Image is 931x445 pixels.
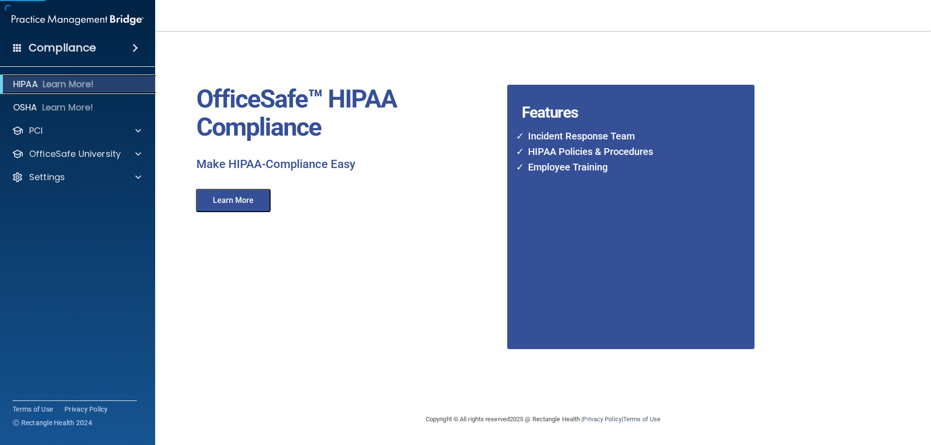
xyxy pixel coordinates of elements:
[43,78,94,90] p: Learn More!
[13,418,92,428] span: Ⓒ Rectangle Health 2024
[29,41,96,55] h4: Compliance
[64,404,108,414] a: Privacy Policy
[522,159,716,175] li: Employee Training
[583,415,621,423] a: Privacy Policy
[13,102,37,113] p: OSHA
[29,125,43,137] p: PCI
[13,404,53,414] a: Terms of Use
[12,10,144,30] img: PMB logo
[623,415,660,423] a: Terms of Use
[29,171,65,183] p: Settings
[196,85,500,141] p: OfficeSafe™ HIPAA Compliance
[522,144,716,159] li: HIPAA Policies & Procedures
[29,148,121,160] p: OfficeSafe University
[196,189,271,212] button: Learn More
[13,78,38,90] p: HIPAA
[189,197,280,204] a: Learn More
[12,125,141,137] a: PCI
[522,128,716,144] li: Incident Response Team
[366,404,720,435] div: Copyright © All rights reserved 2025 @ Rectangle Health | |
[12,171,141,183] a: Settings
[12,148,141,160] a: OfficeSafe University
[196,157,500,172] p: Make HIPAA-Compliance Easy
[42,102,94,113] p: Learn More!
[507,85,729,104] h4: Features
